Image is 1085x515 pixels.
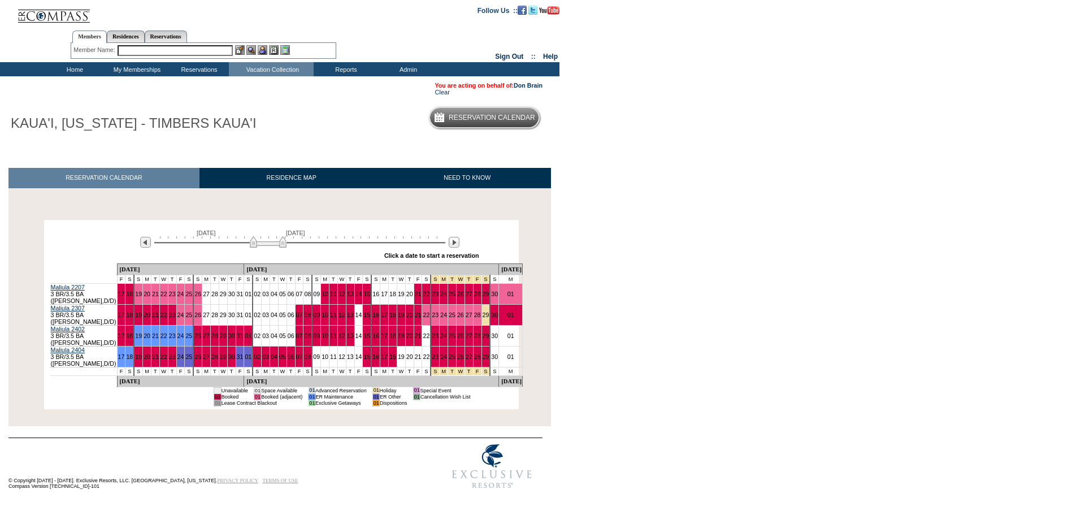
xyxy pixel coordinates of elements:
a: 27 [203,291,210,297]
a: 22 [160,353,167,360]
td: S [134,367,142,375]
td: M [262,367,270,375]
td: M [380,275,389,283]
a: 25 [449,353,455,360]
a: 14 [355,332,362,339]
a: 28 [211,332,218,339]
a: 23 [432,291,439,297]
a: 07 [296,311,303,318]
span: :: [531,53,536,60]
a: 22 [423,353,429,360]
td: 3 BR/3.5 BA ([PERSON_NAME],D/D) [50,304,118,325]
td: Thanksgiving [440,275,448,283]
td: W [159,275,168,283]
td: S [125,275,134,283]
td: M [143,275,151,283]
td: S [363,275,371,283]
a: 19 [135,291,142,297]
a: Clear [435,89,450,96]
a: 31 [237,353,244,360]
a: 02 [254,353,261,360]
td: S [303,275,312,283]
a: 19 [398,353,405,360]
td: T [227,367,236,375]
div: Click a date to start a reservation [384,252,479,259]
a: 23 [169,291,176,297]
a: 01 [245,353,251,360]
a: 10 [322,332,328,339]
a: 02 [254,311,261,318]
img: b_edit.gif [235,45,245,55]
td: [DATE] [244,263,499,275]
td: T [227,275,236,283]
td: S [422,275,431,283]
a: 12 [338,353,345,360]
a: 27 [466,291,472,297]
a: 06 [288,353,294,360]
td: T [287,275,295,283]
img: Reservations [269,45,279,55]
a: RESERVATION CALENDAR [8,168,199,188]
a: 30 [228,332,235,339]
a: 04 [271,311,277,318]
td: Vacation Collection [229,62,314,76]
a: 23 [169,311,176,318]
td: Admin [376,62,438,76]
a: Don Brain [514,82,542,89]
a: 21 [415,311,422,318]
a: 28 [211,311,218,318]
a: 09 [313,332,320,339]
a: 21 [415,353,422,360]
a: 10 [322,291,328,297]
td: W [278,275,287,283]
a: 20 [406,353,413,360]
td: S [253,367,261,375]
a: 15 [363,353,370,360]
td: F [117,275,125,283]
a: 19 [135,332,142,339]
a: 25 [185,291,192,297]
a: 01 [245,291,251,297]
a: 11 [330,353,337,360]
a: 03 [262,311,269,318]
a: 09 [313,311,320,318]
a: 15 [363,311,370,318]
a: 20 [406,311,413,318]
a: 28 [474,332,481,339]
td: T [211,275,219,283]
a: 12 [338,311,345,318]
img: Exclusive Resorts [441,438,542,495]
td: W [397,275,405,283]
a: 06 [288,332,294,339]
td: 3 BR/3.5 BA ([PERSON_NAME],D/D) [50,283,118,304]
a: 18 [389,311,396,318]
a: 24 [440,291,447,297]
a: 08 [304,311,311,318]
a: 31 [237,311,244,318]
td: T [151,367,159,375]
a: 12 [338,332,345,339]
a: 01 [507,291,514,297]
td: T [211,367,219,375]
a: 22 [423,332,429,339]
a: 22 [423,311,429,318]
a: 17 [381,353,388,360]
a: 23 [432,353,439,360]
td: F [354,275,363,283]
a: 28 [474,291,481,297]
td: F [236,275,244,283]
a: 24 [440,311,447,318]
td: S [490,275,498,283]
td: 3 BR/3.5 BA ([PERSON_NAME],D/D) [50,346,118,367]
a: 07 [296,332,303,339]
div: Member Name: [73,45,117,55]
td: F [117,367,125,375]
a: Maliula 2307 [51,305,85,311]
a: 18 [126,353,133,360]
td: T [389,275,397,283]
a: 26 [194,353,201,360]
a: 24 [177,332,184,339]
a: 16 [372,291,379,297]
td: S [371,275,380,283]
a: 12 [338,291,345,297]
